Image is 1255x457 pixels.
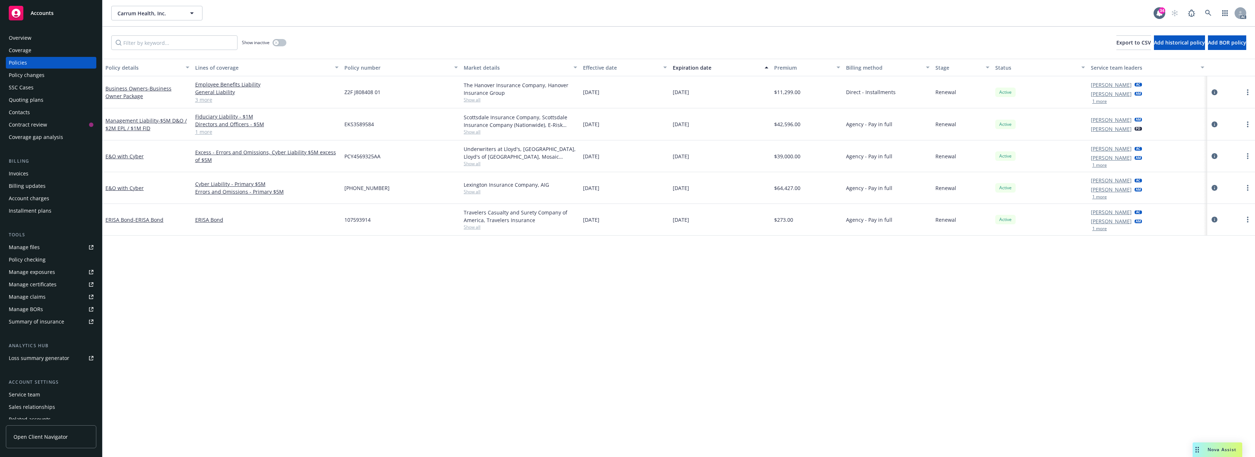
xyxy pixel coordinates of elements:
[464,189,577,195] span: Show all
[1243,215,1252,224] a: more
[771,59,843,76] button: Premium
[583,120,599,128] span: [DATE]
[105,153,144,160] a: E&O with Cyber
[1159,7,1165,14] div: 34
[344,216,371,224] span: 107593914
[1210,120,1219,129] a: circleInformation
[9,414,51,425] div: Related accounts
[105,64,181,71] div: Policy details
[105,85,171,100] span: - Business Owner Package
[195,120,339,128] a: Directors and Officers - $5M
[105,117,187,132] span: - $5M D&O / $2M EPL / $1M FID
[195,128,339,136] a: 1 more
[344,184,390,192] span: [PHONE_NUMBER]
[774,120,800,128] span: $42,596.00
[464,209,577,224] div: Travelers Casualty and Surety Company of America, Travelers Insurance
[464,160,577,167] span: Show all
[1243,152,1252,160] a: more
[195,64,331,71] div: Lines of coverage
[673,152,689,160] span: [DATE]
[195,188,339,195] a: Errors and Omissions - Primary $5M
[9,303,43,315] div: Manage BORs
[9,119,47,131] div: Contract review
[774,216,793,224] span: $273.00
[935,184,956,192] span: Renewal
[111,35,238,50] input: Filter by keyword...
[843,59,933,76] button: Billing method
[461,59,580,76] button: Market details
[9,57,27,69] div: Policies
[6,180,96,192] a: Billing updates
[195,216,339,224] a: ERISA Bond
[1210,88,1219,97] a: circleInformation
[9,106,30,118] div: Contacts
[192,59,341,76] button: Lines of coverage
[6,193,96,204] a: Account charges
[9,389,40,400] div: Service team
[1154,35,1205,50] button: Add historical policy
[774,88,800,96] span: $11,299.00
[846,120,892,128] span: Agency - Pay in full
[6,342,96,349] div: Analytics hub
[1091,186,1132,193] a: [PERSON_NAME]
[6,119,96,131] a: Contract review
[774,184,800,192] span: $64,427.00
[117,9,181,17] span: Carrum Health, Inc.
[673,120,689,128] span: [DATE]
[344,152,381,160] span: PCY4569325AA
[1092,163,1107,167] button: 1 more
[935,216,956,224] span: Renewal
[6,379,96,386] div: Account settings
[9,131,63,143] div: Coverage gap analysis
[105,85,171,100] a: Business Owners
[935,64,981,71] div: Stage
[103,59,192,76] button: Policy details
[846,184,892,192] span: Agency - Pay in full
[195,148,339,164] a: Excess - Errors and Omissions, Cyber Liability $5M excess of $5M
[1154,39,1205,46] span: Add historical policy
[9,352,69,364] div: Loss summary generator
[6,266,96,278] a: Manage exposures
[6,3,96,23] a: Accounts
[9,168,28,179] div: Invoices
[1091,145,1132,152] a: [PERSON_NAME]
[9,254,46,266] div: Policy checking
[9,94,43,106] div: Quoting plans
[1243,88,1252,97] a: more
[998,89,1013,96] span: Active
[935,152,956,160] span: Renewal
[464,97,577,103] span: Show all
[998,121,1013,128] span: Active
[464,113,577,129] div: Scottsdale Insurance Company, Scottsdale Insurance Company (Nationwide), E-Risk Services, RT Spec...
[6,241,96,253] a: Manage files
[6,168,96,179] a: Invoices
[846,88,896,96] span: Direct - Installments
[464,181,577,189] div: Lexington Insurance Company, AIG
[6,69,96,81] a: Policy changes
[1091,154,1132,162] a: [PERSON_NAME]
[1116,35,1151,50] button: Export to CSV
[846,64,922,71] div: Billing method
[673,216,689,224] span: [DATE]
[998,153,1013,159] span: Active
[1210,183,1219,192] a: circleInformation
[9,32,31,44] div: Overview
[9,279,57,290] div: Manage certificates
[932,59,992,76] button: Stage
[1091,177,1132,184] a: [PERSON_NAME]
[580,59,670,76] button: Effective date
[344,88,381,96] span: Z2F J808408 01
[1210,215,1219,224] a: circleInformation
[6,291,96,303] a: Manage claims
[111,6,202,20] button: Carrum Health, Inc.
[935,120,956,128] span: Renewal
[195,113,339,120] a: Fiduciary Liability - $1M
[583,216,599,224] span: [DATE]
[1208,35,1246,50] button: Add BOR policy
[195,88,339,96] a: General Liability
[1167,6,1182,20] a: Start snowing
[242,39,270,46] span: Show inactive
[1091,125,1132,133] a: [PERSON_NAME]
[1208,446,1236,453] span: Nova Assist
[31,10,54,16] span: Accounts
